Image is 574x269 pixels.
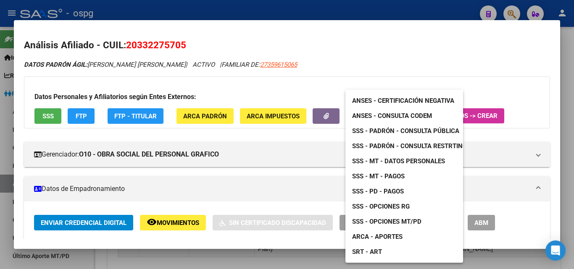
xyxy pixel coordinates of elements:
[345,138,484,154] a: SSS - Padrón - Consulta Restrtingida
[352,218,421,225] span: SSS - Opciones MT/PD
[345,93,461,108] a: ANSES - Certificación Negativa
[352,188,404,195] span: SSS - PD - Pagos
[345,229,409,244] a: ARCA - Aportes
[345,244,463,259] a: SRT - ART
[352,172,405,180] span: SSS - MT - Pagos
[352,233,403,240] span: ARCA - Aportes
[352,203,410,210] span: SSS - Opciones RG
[352,142,477,150] span: SSS - Padrón - Consulta Restrtingida
[345,154,452,169] a: SSS - MT - Datos Personales
[345,199,416,214] a: SSS - Opciones RG
[345,123,466,138] a: SSS - Padrón - Consulta Pública
[345,169,411,184] a: SSS - MT - Pagos
[345,184,411,199] a: SSS - PD - Pagos
[352,97,454,104] span: ANSES - Certificación Negativa
[352,112,432,120] span: ANSES - Consulta CODEM
[345,108,439,123] a: ANSES - Consulta CODEM
[352,248,382,256] span: SRT - ART
[352,127,459,135] span: SSS - Padrón - Consulta Pública
[345,214,428,229] a: SSS - Opciones MT/PD
[545,240,566,261] div: Open Intercom Messenger
[352,157,445,165] span: SSS - MT - Datos Personales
